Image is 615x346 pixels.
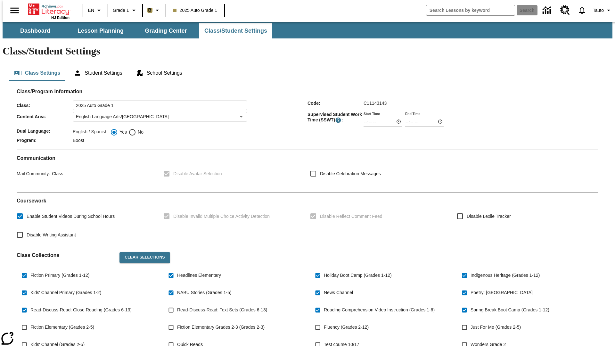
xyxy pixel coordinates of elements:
span: Disable Reflect Comment Feed [320,213,382,220]
span: Code : [307,101,364,106]
label: English / Spanish [73,128,107,136]
span: Supervised Student Work Time (SSWT) : [307,112,364,123]
div: Class/Program Information [17,95,598,144]
span: Class/Student Settings [204,27,267,35]
span: Indigenous Heritage (Grades 1-12) [471,272,540,279]
span: Dashboard [20,27,50,35]
span: Read-Discuss-Read: Text Sets (Grades 6-13) [177,307,267,313]
h2: Class/Program Information [17,88,598,95]
button: Lesson Planning [69,23,133,38]
a: Data Center [539,2,556,19]
span: Grade 1 [113,7,129,14]
h2: Class Collections [17,252,114,258]
span: Disable Celebration Messages [320,170,381,177]
span: Grading Center [145,27,187,35]
div: SubNavbar [3,22,612,38]
span: Content Area : [17,114,73,119]
span: Boost [73,138,84,143]
button: Supervised Student Work Time is the timeframe when students can take LevelSet and when lessons ar... [335,117,341,123]
span: Program : [17,138,73,143]
button: Student Settings [69,65,127,81]
button: Class Settings [9,65,65,81]
span: Holiday Boot Camp (Grades 1-12) [324,272,392,279]
span: Mail Community : [17,171,50,176]
button: Class/Student Settings [199,23,272,38]
button: Grading Center [134,23,198,38]
span: Fiction Elementary Grades 2-3 (Grades 2-3) [177,324,265,331]
div: English Language Arts/[GEOGRAPHIC_DATA] [73,112,247,121]
span: Headlines Elementary [177,272,221,279]
button: Language: EN, Select a language [85,4,106,16]
span: NABU Stories (Grades 1-5) [177,289,232,296]
span: No [136,129,143,136]
button: Open side menu [5,1,24,20]
span: Disable Writing Assistant [27,232,76,238]
div: Communication [17,155,598,187]
button: School Settings [131,65,187,81]
input: Class [73,101,247,110]
span: Dual Language : [17,128,73,134]
div: SubNavbar [3,23,273,38]
span: Read-Discuss-Read: Close Reading (Grades 6-13) [30,307,132,313]
span: Kids' Channel Primary (Grades 1-2) [30,289,101,296]
span: NJ Edition [51,16,70,20]
span: Fluency (Grades 2-12) [324,324,369,331]
span: EN [88,7,94,14]
div: Coursework [17,198,598,242]
span: Spring Break Boot Camp (Grades 1-12) [471,307,549,313]
span: C11143143 [364,101,387,106]
span: Yes [118,129,127,136]
a: Home [28,3,70,16]
h2: Course work [17,198,598,204]
span: Disable Invalid Multiple Choice Activity Detection [173,213,270,220]
span: Class : [17,103,73,108]
a: Notifications [574,2,590,19]
button: Dashboard [3,23,67,38]
span: B [148,6,152,14]
span: Fiction Elementary (Grades 2-5) [30,324,94,331]
span: News Channel [324,289,353,296]
button: Profile/Settings [590,4,615,16]
span: Class [50,171,63,176]
button: Boost Class color is light brown. Change class color [145,4,164,16]
div: Class/Student Settings [9,65,606,81]
span: Lesson Planning [78,27,124,35]
span: Enable Student Videos During School Hours [27,213,115,220]
span: Tauto [593,7,604,14]
span: Poetry: [GEOGRAPHIC_DATA] [471,289,533,296]
span: Just For Me (Grades 2-5) [471,324,521,331]
button: Grade: Grade 1, Select a grade [110,4,140,16]
label: End Time [405,111,420,116]
label: Start Time [364,111,380,116]
span: Disable Lexile Tracker [467,213,511,220]
h1: Class/Student Settings [3,45,612,57]
button: Clear Selections [119,252,170,263]
a: Resource Center, Will open in new tab [556,2,574,19]
input: search field [426,5,515,15]
span: Fiction Primary (Grades 1-12) [30,272,89,279]
div: Home [28,2,70,20]
h2: Communication [17,155,598,161]
span: Disable Avatar Selection [173,170,222,177]
span: 2025 Auto Grade 1 [173,7,217,14]
span: Reading Comprehension Video Instruction (Grades 1-6) [324,307,435,313]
